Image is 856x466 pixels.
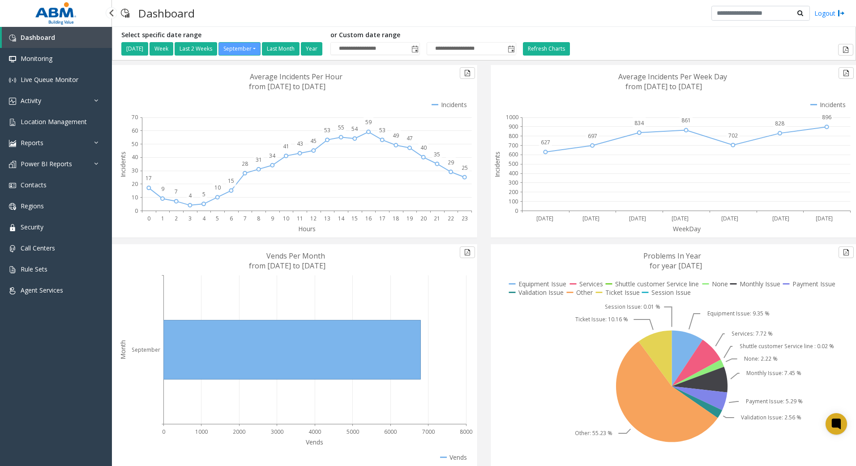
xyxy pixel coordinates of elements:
[9,98,16,105] img: 'icon'
[324,215,330,222] text: 13
[195,428,208,436] text: 1000
[673,224,701,233] text: WeekDay
[283,142,289,150] text: 41
[146,174,152,182] text: 17
[434,215,440,222] text: 21
[21,202,44,210] span: Regions
[588,132,597,140] text: 697
[283,215,289,222] text: 10
[297,215,303,222] text: 11
[298,224,316,233] text: Hours
[188,215,192,222] text: 3
[9,224,16,231] img: 'icon'
[9,140,16,147] img: 'icon'
[9,287,16,294] img: 'icon'
[132,127,138,134] text: 60
[462,164,468,172] text: 25
[629,215,646,222] text: [DATE]
[147,215,150,222] text: 0
[121,31,324,39] h5: Select specific date range
[605,303,660,311] text: Session Issue: 0.01 %
[672,215,689,222] text: [DATE]
[310,215,317,222] text: 12
[256,156,262,164] text: 31
[132,140,138,148] text: 50
[21,33,55,42] span: Dashboard
[306,438,323,446] text: Vends
[410,43,419,55] span: Toggle popup
[132,194,138,201] text: 10
[816,215,833,222] text: [DATE]
[509,169,518,177] text: 400
[515,207,518,215] text: 0
[228,177,234,185] text: 15
[244,215,247,222] text: 7
[175,42,217,56] button: Last 2 Weeks
[434,151,440,158] text: 35
[9,119,16,126] img: 'icon'
[838,44,853,56] button: Export to pdf
[21,265,47,273] span: Rule Sets
[509,123,518,130] text: 900
[462,215,468,222] text: 23
[132,113,138,121] text: 70
[9,182,16,189] img: 'icon'
[407,215,413,222] text: 19
[838,9,845,18] img: logout
[732,330,773,337] text: Services: 7.72 %
[365,215,372,222] text: 16
[420,144,427,151] text: 40
[740,342,834,350] text: Shuttle customer Service line : 0.02 %
[506,113,518,121] text: 1000
[351,125,358,133] text: 54
[509,142,518,149] text: 700
[21,54,52,63] span: Monitoring
[634,119,644,127] text: 834
[393,132,399,139] text: 49
[351,215,358,222] text: 15
[9,56,16,63] img: 'icon'
[262,42,300,56] button: Last Month
[746,369,801,377] text: Monthly Issue: 7.45 %
[21,160,72,168] span: Power BI Reports
[448,159,454,166] text: 29
[9,203,16,210] img: 'icon'
[741,414,801,421] text: Validation Issue: 2.56 %
[775,120,784,127] text: 828
[379,126,385,134] text: 53
[269,152,276,160] text: 34
[707,310,770,317] text: Equipment Issue: 9.35 %
[575,429,612,437] text: Other: 55.23 %
[509,151,518,158] text: 600
[575,315,628,323] text: Ticket Issue: 10.16 %
[338,124,344,131] text: 55
[249,82,325,91] text: from [DATE] to [DATE]
[523,42,570,56] button: Refresh Charts
[214,184,221,191] text: 10
[650,261,702,271] text: for year [DATE]
[119,151,127,177] text: Incidents
[324,126,330,134] text: 53
[509,198,518,205] text: 100
[9,161,16,168] img: 'icon'
[21,181,47,189] span: Contacts
[347,428,359,436] text: 5000
[506,43,516,55] span: Toggle popup
[249,261,325,271] text: from [DATE] to [DATE]
[721,215,738,222] text: [DATE]
[119,340,127,359] text: Month
[266,251,325,261] text: Vends Per Month
[161,215,164,222] text: 1
[21,138,43,147] span: Reports
[728,132,738,139] text: 702
[509,160,518,168] text: 500
[216,215,219,222] text: 5
[460,67,475,79] button: Export to pdf
[744,355,778,362] text: None: 2.22 %
[188,192,192,199] text: 4
[9,77,16,84] img: 'icon'
[271,215,274,222] text: 9
[21,223,43,231] span: Security
[618,72,727,82] text: Average Incidents Per Week Day
[822,113,831,121] text: 896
